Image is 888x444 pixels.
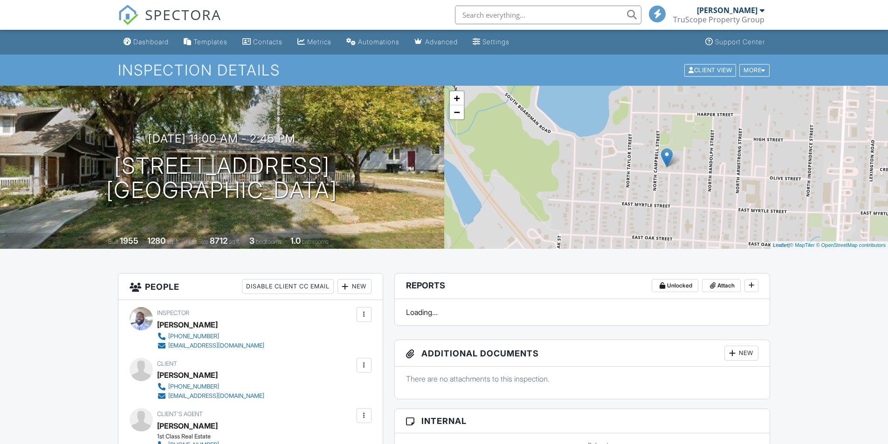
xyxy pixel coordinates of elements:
[358,38,399,46] div: Automations
[167,238,180,245] span: sq. ft.
[302,238,329,245] span: bathrooms
[157,382,264,391] a: [PHONE_NUMBER]
[455,6,641,24] input: Search everything...
[771,241,888,249] div: |
[106,154,337,203] h1: [STREET_ADDRESS] [GEOGRAPHIC_DATA]
[406,374,759,384] p: There are no attachments to this inspection.
[482,38,509,46] div: Settings
[290,236,301,246] div: 1.0
[683,66,738,73] a: Client View
[157,391,264,401] a: [EMAIL_ADDRESS][DOMAIN_NAME]
[724,346,758,361] div: New
[193,38,227,46] div: Templates
[715,38,765,46] div: Support Center
[157,419,218,433] a: [PERSON_NAME]
[120,236,138,246] div: 1955
[343,34,403,51] a: Automations (Basic)
[239,34,286,51] a: Contacts
[450,91,464,105] a: Zoom in
[242,279,334,294] div: Disable Client CC Email
[684,64,736,76] div: Client View
[157,368,218,382] div: [PERSON_NAME]
[157,332,264,341] a: [PHONE_NUMBER]
[189,238,208,245] span: Lot Size
[168,383,219,390] div: [PHONE_NUMBER]
[157,318,218,332] div: [PERSON_NAME]
[425,38,458,46] div: Advanced
[307,38,331,46] div: Metrics
[168,333,219,340] div: [PHONE_NUMBER]
[395,340,770,367] h3: Additional Documents
[145,5,221,24] span: SPECTORA
[120,34,172,51] a: Dashboard
[294,34,335,51] a: Metrics
[157,360,177,367] span: Client
[157,341,264,350] a: [EMAIL_ADDRESS][DOMAIN_NAME]
[337,279,372,294] div: New
[168,392,264,400] div: [EMAIL_ADDRESS][DOMAIN_NAME]
[133,38,169,46] div: Dashboard
[210,236,227,246] div: 8712
[739,64,770,76] div: More
[180,34,231,51] a: Templates
[108,238,118,245] span: Built
[147,236,165,246] div: 1280
[673,15,764,24] div: TruScope Property Group
[168,342,264,349] div: [EMAIL_ADDRESS][DOMAIN_NAME]
[118,13,221,32] a: SPECTORA
[118,62,771,78] h1: Inspection Details
[253,38,282,46] div: Contacts
[790,242,815,248] a: © MapTiler
[118,273,383,300] h3: People
[148,132,296,145] h3: [DATE] 11:00 am - 2:45 pm
[157,410,203,417] span: Client's Agent
[118,5,138,25] img: The Best Home Inspection Software - Spectora
[697,6,757,15] div: [PERSON_NAME]
[157,309,189,316] span: Inspector
[395,409,770,433] h3: Internal
[450,105,464,119] a: Zoom out
[469,34,513,51] a: Settings
[157,433,272,440] div: 1st Class Real Estate
[256,238,282,245] span: bedrooms
[702,34,769,51] a: Support Center
[816,242,886,248] a: © OpenStreetMap contributors
[773,242,788,248] a: Leaflet
[411,34,461,51] a: Advanced
[249,236,255,246] div: 3
[229,238,241,245] span: sq.ft.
